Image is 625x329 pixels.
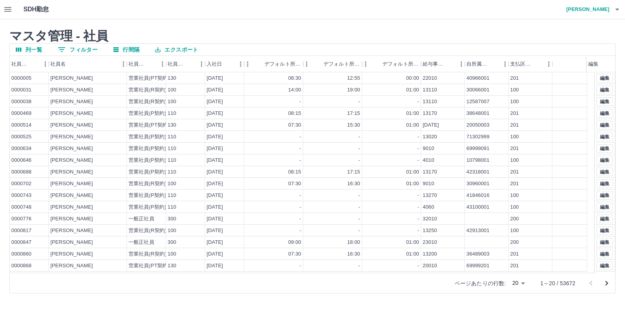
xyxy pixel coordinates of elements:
[11,98,32,105] div: 0000038
[347,180,360,188] div: 16:30
[11,204,32,211] div: 0000748
[510,239,519,246] div: 200
[168,56,185,72] div: 社員区分コード
[300,157,301,164] div: -
[466,145,489,152] div: 69999091
[300,215,301,223] div: -
[207,227,223,234] div: [DATE]
[359,262,360,270] div: -
[347,250,360,258] div: 16:30
[11,75,32,82] div: 0000005
[244,56,303,72] div: デフォルト所定開始時刻
[423,157,434,164] div: 4010
[168,204,176,211] div: 110
[406,110,419,117] div: 01:00
[418,157,419,164] div: -
[264,56,302,72] div: デフォルト所定開始時刻
[207,180,223,188] div: [DATE]
[359,145,360,152] div: -
[510,250,519,258] div: 201
[39,58,51,70] button: メニュー
[359,133,360,141] div: -
[235,58,246,70] button: メニュー
[418,262,419,270] div: -
[207,110,223,117] div: [DATE]
[207,215,223,223] div: [DATE]
[540,279,575,287] p: 1～20 / 53672
[418,98,419,105] div: -
[11,56,29,72] div: 社員番号
[423,86,437,94] div: 13110
[207,250,223,258] div: [DATE]
[50,98,93,105] div: [PERSON_NAME]
[11,168,32,176] div: 0000688
[466,168,489,176] div: 42318001
[168,180,176,188] div: 100
[445,59,455,70] button: ソート
[50,110,93,117] div: [PERSON_NAME]
[11,133,32,141] div: 0000525
[510,86,519,94] div: 100
[207,56,222,72] div: 入社日
[418,227,419,234] div: -
[406,86,419,94] div: 01:00
[596,226,613,235] button: 編集
[423,215,437,223] div: 32010
[347,239,360,246] div: 18:00
[466,180,489,188] div: 30960001
[323,56,361,72] div: デフォルト所定終業時刻
[207,157,223,164] div: [DATE]
[129,98,166,105] div: 営業社員(R契約)
[418,192,419,199] div: -
[207,262,223,270] div: [DATE]
[466,122,489,129] div: 20050003
[300,192,301,199] div: -
[423,227,437,234] div: 13250
[129,168,166,176] div: 営業社員(P契約)
[423,122,439,129] div: [DATE]
[596,74,613,82] button: 編集
[466,56,488,72] div: 自所属契約コード
[466,204,489,211] div: 43100001
[288,122,301,129] div: 07:30
[288,86,301,94] div: 14:00
[509,56,552,72] div: 支払区分コード
[207,122,223,129] div: [DATE]
[371,59,382,70] button: ソート
[207,98,223,105] div: [DATE]
[168,133,176,141] div: 110
[129,110,166,117] div: 営業社員(P契約)
[596,215,613,223] button: 編集
[11,239,32,246] div: 0000847
[288,110,301,117] div: 08:15
[599,275,614,291] button: 次のページへ
[50,204,93,211] div: [PERSON_NAME]
[288,239,301,246] div: 09:00
[129,227,166,234] div: 営業社員(R契約)
[168,110,176,117] div: 110
[168,98,176,105] div: 100
[127,56,166,72] div: 社員区分
[107,44,146,55] button: 行間隔
[596,238,613,247] button: 編集
[11,250,32,258] div: 0000860
[510,133,519,141] div: 100
[196,58,207,70] button: メニュー
[423,98,437,105] div: 13110
[406,75,419,82] div: 00:00
[423,75,437,82] div: 22010
[406,168,419,176] div: 01:00
[347,110,360,117] div: 17:15
[347,75,360,82] div: 12:55
[168,262,176,270] div: 130
[10,56,49,72] div: 社員番号
[362,56,421,72] div: デフォルト所定休憩時間
[418,133,419,141] div: -
[499,58,511,70] button: メニュー
[288,250,301,258] div: 07:30
[207,75,223,82] div: [DATE]
[588,56,598,72] div: 編集
[421,56,465,72] div: 給与事業所コード
[50,145,93,152] div: [PERSON_NAME]
[510,157,519,164] div: 100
